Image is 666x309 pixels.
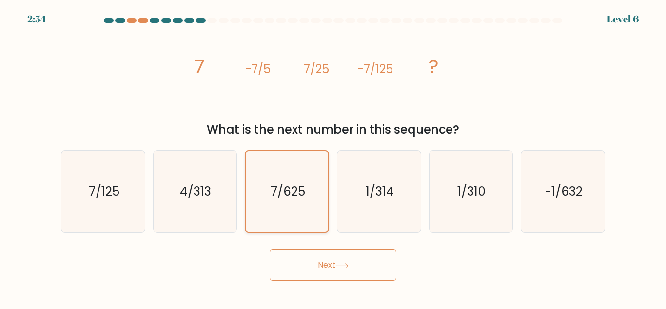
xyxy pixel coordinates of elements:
[245,61,271,77] tspan: -7/5
[458,183,486,200] text: 1/310
[366,183,394,200] text: 1/314
[194,53,205,80] tspan: 7
[88,183,119,200] text: 7/125
[304,61,329,77] tspan: 7/25
[27,12,46,26] div: 2:54
[180,183,212,200] text: 4/313
[429,53,439,80] tspan: ?
[271,183,305,200] text: 7/625
[270,249,396,281] button: Next
[545,183,583,200] text: -1/632
[607,12,639,26] div: Level 6
[67,121,599,139] div: What is the next number in this sequence?
[357,61,393,77] tspan: -7/125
